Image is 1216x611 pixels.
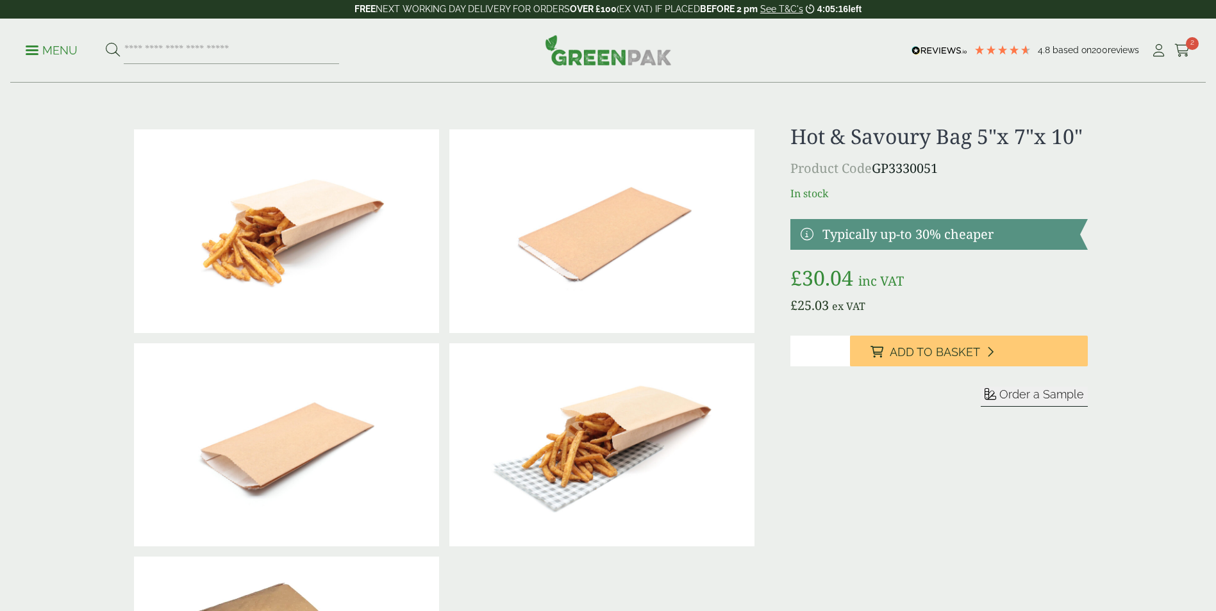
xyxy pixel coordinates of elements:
button: Add to Basket [850,336,1088,366]
span: 200 [1092,45,1108,55]
span: 4.8 [1038,45,1053,55]
strong: FREE [354,4,376,14]
span: Order a Sample [999,387,1084,401]
strong: BEFORE 2 pm [700,4,758,14]
span: inc VAT [858,272,904,289]
bdi: 30.04 [790,264,853,291]
span: 2 [1186,37,1199,50]
span: £ [790,297,797,314]
h1: Hot & Savoury Bag 5"x 7"x 10" [790,124,1087,149]
img: 3330051 Hot N Savoury Brown Bag 5x7x10inch With Fries V2 [449,343,754,547]
i: My Account [1151,44,1167,57]
span: 4:05:16 [817,4,848,14]
img: GreenPak Supplies [545,35,672,65]
span: Product Code [790,159,872,177]
strong: OVER £100 [570,4,617,14]
div: 4.79 Stars [974,44,1031,56]
p: In stock [790,186,1087,201]
span: Based on [1053,45,1092,55]
span: reviews [1108,45,1139,55]
span: £ [790,264,802,291]
img: 3330051 Hot N Savoury Brown Bag 5x7x10inch With Fries [134,129,439,333]
a: 2 [1174,41,1190,60]
span: left [848,4,862,14]
span: ex VAT [832,299,865,313]
img: 3330051 Hot N Savoury Brown Bag 5x7x10inch Open [134,343,439,547]
a: Menu [26,43,78,56]
i: Cart [1174,44,1190,57]
p: GP3330051 [790,159,1087,178]
a: See T&C's [760,4,803,14]
img: REVIEWS.io [912,46,967,55]
button: Order a Sample [981,387,1088,407]
span: Add to Basket [890,345,980,359]
img: 3330051 Hot N Savoury Brown Bag 5x7x10inch Flat [449,129,754,333]
bdi: 25.03 [790,297,829,314]
p: Menu [26,43,78,58]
